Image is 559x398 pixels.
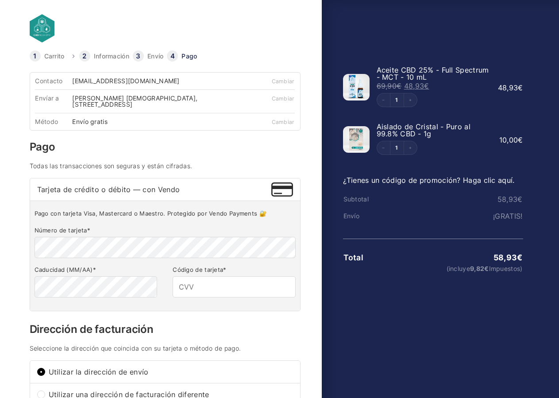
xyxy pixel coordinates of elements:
span: € [484,265,489,272]
h4: Seleccione la dirección que coincida con su tarjeta o método de pago. [30,345,301,352]
td: ¡GRATIS! [403,212,523,220]
label: Código de tarjeta [173,266,295,274]
label: Caducidad (MM/AA) [35,266,157,274]
div: Envío gratis [72,119,114,125]
span: Aislado de Cristal - Puro al 99.8% CBD - 1g [377,122,470,138]
div: [EMAIL_ADDRESS][DOMAIN_NAME] [72,78,185,84]
span: Utilizar una dirección de facturación diferente [49,391,293,398]
span: € [517,253,522,262]
bdi: 48,93 [498,83,523,92]
div: [PERSON_NAME] [DEMOGRAPHIC_DATA], [STREET_ADDRESS] [72,95,251,108]
a: Cambiar [272,119,295,125]
span: € [424,81,429,90]
bdi: 69,90 [377,81,402,90]
a: Carrito [44,53,65,59]
bdi: 58,93 [497,195,523,204]
button: Increment [404,141,417,155]
bdi: 48,93 [404,81,429,90]
span: € [397,81,401,90]
span: € [518,135,523,144]
input: CVV [173,276,295,298]
a: Edit [390,145,404,151]
a: ¿Tienes un código de promoción? Haga clic aquí. [343,176,515,185]
p: Pago con tarjeta Visa, Mastercard o Maestro. Protegido por Vendo Payments 🔐 [35,210,296,217]
a: Información [94,53,129,59]
span: 9,82 [470,265,489,272]
h3: Dirección de facturación [30,324,301,335]
button: Decrement [377,141,390,155]
label: Número de tarjeta [35,227,296,234]
div: Contacto [35,78,72,84]
h4: Todas las transacciones son seguras y están cifradas. [30,163,301,169]
h3: Pago [30,142,301,152]
div: Envíar a [35,95,72,108]
th: Subtotal [343,196,403,203]
button: Increment [404,93,417,107]
a: Pago [181,53,197,59]
span: € [517,195,522,204]
a: Cambiar [272,78,295,85]
small: (incluye Impuestos) [403,266,522,272]
button: Decrement [377,93,390,107]
bdi: 10,00 [499,135,523,144]
a: Edit [390,97,404,103]
a: Envío [147,53,164,59]
th: Total [343,253,403,262]
a: Cambiar [272,95,295,102]
span: € [518,83,523,92]
span: Aceite CBD 25% - Full Spectrum - MCT - 10 mL [377,66,489,81]
bdi: 58,93 [493,253,523,262]
span: Utilizar la dirección de envío [49,368,293,375]
div: Método [35,119,72,125]
img: Tarjeta de crédito o débito — con Vendo [271,182,293,197]
span: Tarjeta de crédito o débito — con Vendo [37,186,272,193]
th: Envío [343,213,403,220]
